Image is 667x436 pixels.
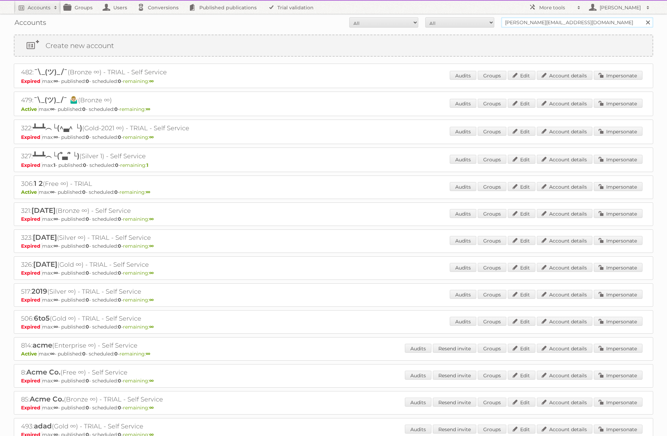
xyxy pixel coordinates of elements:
[21,106,646,112] p: max: - published: - scheduled: -
[21,233,263,242] h2: 323: (Silver ∞) - TRIAL - Self Service
[478,127,506,136] a: Groups
[21,106,39,112] span: Active
[478,425,506,434] a: Groups
[478,371,506,380] a: Groups
[149,405,154,411] strong: ∞
[21,260,263,269] h2: 326: (Gold ∞) - TRIAL - Self Service
[478,263,506,272] a: Groups
[146,189,150,195] strong: ∞
[21,206,263,215] h2: 321: (Bronze ∞) - Self Service
[118,134,121,140] strong: 0
[594,263,642,272] a: Impersonate
[86,270,89,276] strong: 0
[120,106,150,112] span: remaining:
[61,1,99,14] a: Groups
[21,216,42,222] span: Expired
[21,270,646,276] p: max: - published: - scheduled: -
[114,189,118,195] strong: 0
[508,182,535,191] a: Edit
[33,124,82,132] span: ┻━┻︵└(^▃^ └)
[118,216,121,222] strong: 0
[120,162,148,168] span: remaining:
[21,270,42,276] span: Expired
[21,134,42,140] span: Expired
[149,324,154,330] strong: ∞
[50,189,55,195] strong: ∞
[537,263,592,272] a: Account details
[478,398,506,407] a: Groups
[594,71,642,80] a: Impersonate
[21,351,646,357] p: max: - published: - scheduled: -
[478,290,506,299] a: Groups
[537,344,592,353] a: Account details
[478,317,506,326] a: Groups
[478,344,506,353] a: Groups
[21,162,42,168] span: Expired
[185,1,264,14] a: Published publications
[83,162,86,168] strong: 0
[32,341,52,349] span: acme
[149,216,154,222] strong: ∞
[405,425,431,434] a: Audits
[478,155,506,164] a: Groups
[478,71,506,80] a: Groups
[508,290,535,299] a: Edit
[118,78,121,84] strong: 0
[82,189,86,195] strong: 0
[149,243,154,249] strong: ∞
[115,162,118,168] strong: 0
[450,71,476,80] a: Audits
[50,106,55,112] strong: ∞
[14,1,61,14] a: Accounts
[118,297,121,303] strong: 0
[86,78,89,84] strong: 0
[30,395,64,403] span: Acme Co.
[594,99,642,108] a: Impersonate
[508,99,535,108] a: Edit
[433,398,476,407] a: Resend invite
[34,314,50,322] span: 6to5
[21,351,39,357] span: Active
[405,371,431,380] a: Audits
[508,127,535,136] a: Edit
[594,398,642,407] a: Impersonate
[149,78,154,84] strong: ∞
[33,233,57,241] span: [DATE]
[118,243,121,249] strong: 0
[123,134,154,140] span: remaining:
[15,35,652,56] a: Create new account
[146,162,148,168] strong: 1
[21,189,646,195] p: max: - published: - scheduled: -
[149,270,154,276] strong: ∞
[594,155,642,164] a: Impersonate
[264,1,321,14] a: Trial validation
[120,189,150,195] span: remaining:
[508,398,535,407] a: Edit
[21,341,263,350] h2: 814: (Enterprise ∞) - Self Service
[149,378,154,384] strong: ∞
[21,395,263,404] h2: 85: (Bronze ∞) - TRIAL - Self Service
[594,127,642,136] a: Impersonate
[31,206,56,215] span: [DATE]
[433,344,476,353] a: Resend invite
[450,155,476,164] a: Audits
[508,155,535,164] a: Edit
[86,297,89,303] strong: 0
[508,371,535,380] a: Edit
[54,134,58,140] strong: ∞
[54,405,58,411] strong: ∞
[54,270,58,276] strong: ∞
[123,405,154,411] span: remaining:
[149,134,154,140] strong: ∞
[21,243,646,249] p: max: - published: - scheduled: -
[21,78,42,84] span: Expired
[118,378,121,384] strong: 0
[54,324,58,330] strong: ∞
[508,71,535,80] a: Edit
[478,209,506,218] a: Groups
[120,351,150,357] span: remaining:
[123,243,154,249] span: remaining:
[149,297,154,303] strong: ∞
[508,236,535,245] a: Edit
[537,398,592,407] a: Account details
